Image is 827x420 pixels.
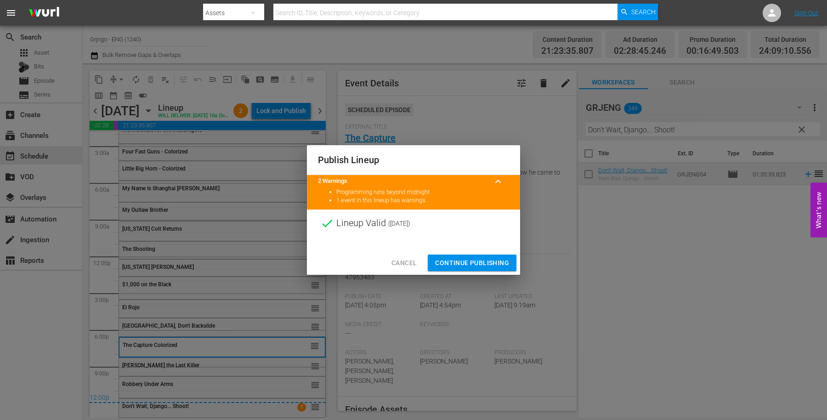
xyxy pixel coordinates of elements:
[435,257,509,269] span: Continue Publishing
[487,170,509,193] button: keyboard_arrow_up
[22,2,66,24] img: ans4CAIJ8jUAAAAAAAAAAAAAAAAAAAAAAAAgQb4GAAAAAAAAAAAAAAAAAAAAAAAAJMjXAAAAAAAAAAAAAAAAAAAAAAAAgAT5G...
[493,176,504,187] span: keyboard_arrow_up
[384,255,424,272] button: Cancel
[318,153,509,167] h2: Publish Lineup
[336,188,509,197] li: Programming runs beyond midnight
[810,183,827,238] button: Open Feedback Widget
[631,4,656,20] span: Search
[336,196,509,205] li: 1 event in this lineup has warnings.
[6,7,17,18] span: menu
[428,255,516,272] button: Continue Publishing
[307,210,520,237] div: Lineup Valid
[388,216,410,230] span: ( [DATE] )
[318,177,487,186] title: 2 Warnings
[794,9,818,17] a: Sign Out
[391,257,417,269] span: Cancel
